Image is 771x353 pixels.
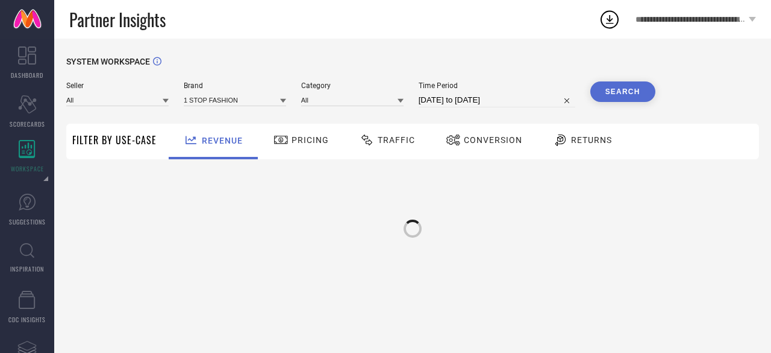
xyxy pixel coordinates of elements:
[10,264,44,273] span: INSPIRATION
[11,71,43,80] span: DASHBOARD
[66,57,150,66] span: SYSTEM WORKSPACE
[69,7,166,32] span: Partner Insights
[202,136,243,145] span: Revenue
[419,93,575,107] input: Select time period
[11,164,44,173] span: WORKSPACE
[419,81,575,90] span: Time Period
[599,8,620,30] div: Open download list
[464,135,522,145] span: Conversion
[184,81,286,90] span: Brand
[10,119,45,129] span: SCORECARDS
[301,81,404,90] span: Category
[590,81,655,102] button: Search
[66,81,169,90] span: Seller
[9,217,46,226] span: SUGGESTIONS
[292,135,329,145] span: Pricing
[571,135,612,145] span: Returns
[8,315,46,324] span: CDC INSIGHTS
[378,135,415,145] span: Traffic
[72,133,157,147] span: Filter By Use-Case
